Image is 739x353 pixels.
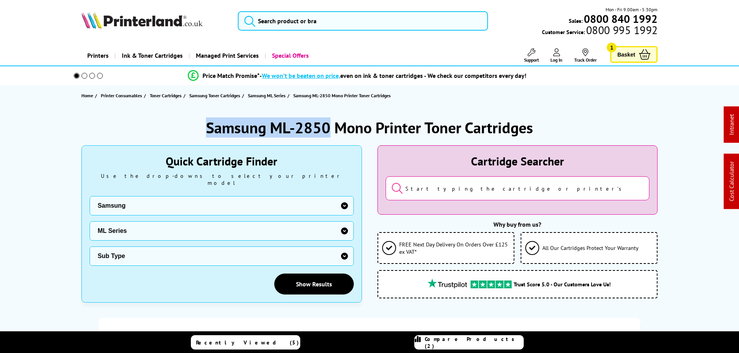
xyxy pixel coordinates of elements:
[399,241,510,255] span: FREE Next Day Delivery On Orders Over £125 ex VAT*
[514,281,611,288] span: Trust Score 5.0 - Our Customers Love Us!
[585,26,658,34] span: 0800 995 1992
[728,162,736,201] a: Cost Calculator
[101,91,142,100] span: Printer Consumables
[260,72,526,79] div: - even on ink & toner cartridges - We check our competitors every day!
[196,339,299,346] span: Recently Viewed (5)
[189,46,265,65] a: Managed Print Services
[101,91,144,100] a: Printer Consumables
[90,153,354,169] div: Quick Cartridge Finder
[542,26,658,36] span: Customer Service:
[81,12,228,30] a: Printerland Logo
[248,91,286,100] span: Samsung ML Series
[524,48,539,63] a: Support
[63,69,652,83] li: modal_Promise
[569,17,583,24] span: Sales:
[424,279,471,288] img: trustpilot rating
[574,48,597,63] a: Track Order
[377,220,658,228] div: Why buy from us?
[524,57,539,63] span: Support
[386,176,650,200] input: Start typing the cartridge or printer's name...
[728,114,736,135] a: Intranet
[550,57,562,63] span: Log In
[81,12,202,29] img: Printerland Logo
[114,46,189,65] a: Ink & Toner Cartridges
[265,46,315,65] a: Special Offers
[471,281,512,288] img: trustpilot rating
[81,46,114,65] a: Printers
[262,72,340,79] span: We won’t be beaten on price,
[607,43,616,52] span: 1
[584,12,658,26] b: 0800 840 1992
[191,335,300,350] a: Recently Viewed (5)
[617,49,635,60] span: Basket
[238,11,488,31] input: Search product or bra
[122,46,183,65] span: Ink & Toner Cartridges
[189,91,242,100] a: Samsung Toner Cartridges
[610,46,658,63] a: Basket 1
[550,48,562,63] a: Log In
[414,335,524,350] a: Compare Products (2)
[386,153,650,169] div: Cartridge Searcher
[81,91,95,100] a: Home
[606,6,658,13] span: Mon - Fri 9:00am - 5:30pm
[206,117,533,138] h1: Samsung ML-2850 Mono Printer Toner Cartridges
[542,244,639,251] span: All Our Cartridges Protect Your Warranty
[425,336,523,350] span: Compare Products (2)
[150,91,183,100] a: Toner Cartridges
[150,91,182,100] span: Toner Cartridges
[274,274,354,294] a: Show Results
[248,91,287,100] a: Samsung ML Series
[293,93,391,98] span: Samsung ML-2850 Mono Printer Toner Cartridges
[90,172,354,186] div: Use the drop-downs to select your printer model
[583,15,658,22] a: 0800 840 1992
[189,91,240,100] span: Samsung Toner Cartridges
[202,72,260,79] span: Price Match Promise*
